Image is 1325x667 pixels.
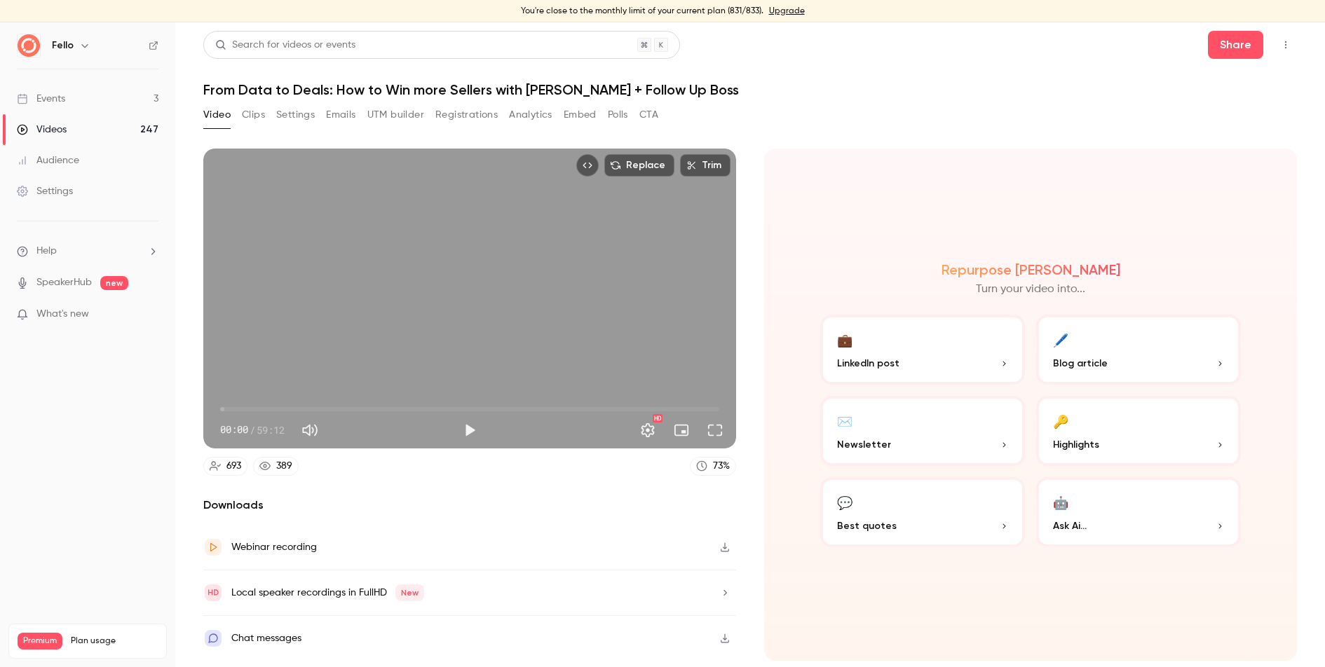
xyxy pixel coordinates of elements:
[1208,31,1263,59] button: Share
[100,276,128,290] span: new
[820,477,1025,547] button: 💬Best quotes
[17,123,67,137] div: Videos
[1053,437,1099,452] span: Highlights
[36,275,92,290] a: SpeakerHub
[713,459,730,474] div: 73 %
[142,308,158,321] iframe: Noticeable Trigger
[367,104,424,126] button: UTM builder
[296,416,324,444] button: Mute
[36,307,89,322] span: What's new
[203,497,736,514] h2: Downloads
[231,539,317,556] div: Webinar recording
[456,416,484,444] button: Play
[564,104,597,126] button: Embed
[1036,396,1241,466] button: 🔑Highlights
[1053,410,1068,432] div: 🔑
[680,154,731,177] button: Trim
[576,154,599,177] button: Embed video
[634,416,662,444] button: Settings
[1036,477,1241,547] button: 🤖Ask Ai...
[276,459,292,474] div: 389
[18,633,62,649] span: Premium
[18,34,40,57] img: Fello
[326,104,355,126] button: Emails
[36,244,57,259] span: Help
[71,635,158,647] span: Plan usage
[17,92,65,106] div: Events
[667,416,695,444] button: Turn on miniplayer
[276,104,315,126] button: Settings
[220,422,285,437] div: 00:00
[250,422,255,437] span: /
[215,38,355,53] div: Search for videos or events
[257,422,285,437] span: 59:12
[231,630,301,647] div: Chat messages
[203,81,1297,98] h1: From Data to Deals: How to Win more Sellers with [PERSON_NAME] + Follow Up Boss
[701,416,729,444] button: Full screen
[1275,34,1297,56] button: Top Bar Actions
[639,104,658,126] button: CTA
[17,244,158,259] li: help-dropdown-opener
[509,104,552,126] button: Analytics
[837,356,899,371] span: LinkedIn post
[1053,329,1068,350] div: 🖊️
[17,184,73,198] div: Settings
[820,396,1025,466] button: ✉️Newsletter
[1053,518,1087,533] span: Ask Ai...
[220,422,248,437] span: 00:00
[837,410,852,432] div: ✉️
[253,457,299,476] a: 389
[837,437,891,452] span: Newsletter
[242,104,265,126] button: Clips
[203,457,247,476] a: 693
[52,39,74,53] h6: Fello
[203,104,231,126] button: Video
[837,518,897,533] span: Best quotes
[435,104,498,126] button: Registrations
[17,153,79,167] div: Audience
[231,584,424,601] div: Local speaker recordings in FullHD
[820,315,1025,385] button: 💼LinkedIn post
[395,584,424,601] span: New
[1036,315,1241,385] button: 🖊️Blog article
[226,459,241,474] div: 693
[942,261,1120,278] h2: Repurpose [PERSON_NAME]
[604,154,674,177] button: Replace
[1053,356,1108,371] span: Blog article
[837,329,852,350] div: 💼
[653,414,662,422] div: HD
[608,104,628,126] button: Polls
[976,281,1085,298] p: Turn your video into...
[1053,491,1068,513] div: 🤖
[837,491,852,513] div: 💬
[769,6,805,17] a: Upgrade
[690,457,736,476] a: 73%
